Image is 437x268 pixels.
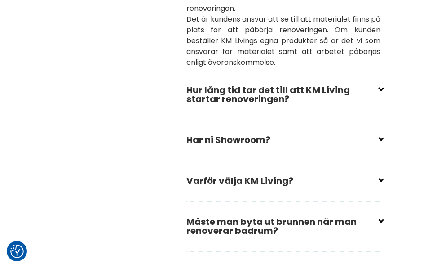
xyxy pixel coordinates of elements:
h2: Hur lång tid tar det till att KM Living startar renoveringen? [186,78,380,118]
h2: Varför välja KM Living? [186,169,380,200]
p: Det är kundens ansvar att se till att materialet finns på plats för att påbörja renoveringen. Om ... [186,14,380,68]
button: Samtyckesinställningar [10,245,24,258]
img: Revisit consent button [10,245,24,258]
h2: Måste man byta ut brunnen när man renoverar badrum? [186,210,380,250]
h2: Har ni Showroom? [186,128,380,159]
